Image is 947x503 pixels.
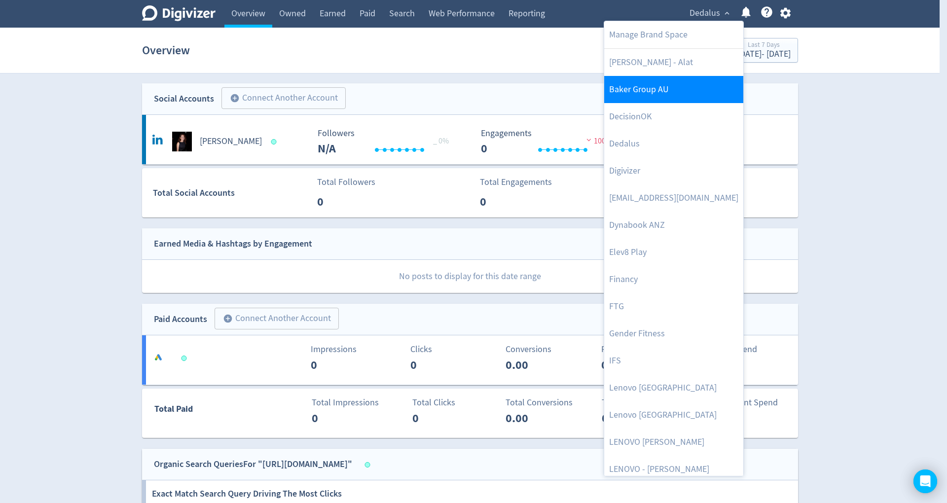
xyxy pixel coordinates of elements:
[604,429,743,456] a: LENOVO [PERSON_NAME]
[604,293,743,320] a: FTG
[604,49,743,76] a: [PERSON_NAME] - Alat
[604,184,743,212] a: [EMAIL_ADDRESS][DOMAIN_NAME]
[604,157,743,184] a: Digivizer
[604,21,743,48] a: Manage Brand Space
[604,130,743,157] a: Dedalus
[604,401,743,429] a: Lenovo [GEOGRAPHIC_DATA]
[604,374,743,401] a: Lenovo [GEOGRAPHIC_DATA]
[604,76,743,103] a: Baker Group AU
[604,347,743,374] a: IFS
[604,266,743,293] a: Financy
[604,212,743,239] a: Dynabook ANZ
[604,239,743,266] a: Elev8 Play
[604,456,743,483] a: LENOVO - [PERSON_NAME]
[604,103,743,130] a: DecisionOK
[604,320,743,347] a: Gender Fitness
[913,469,937,493] div: Open Intercom Messenger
